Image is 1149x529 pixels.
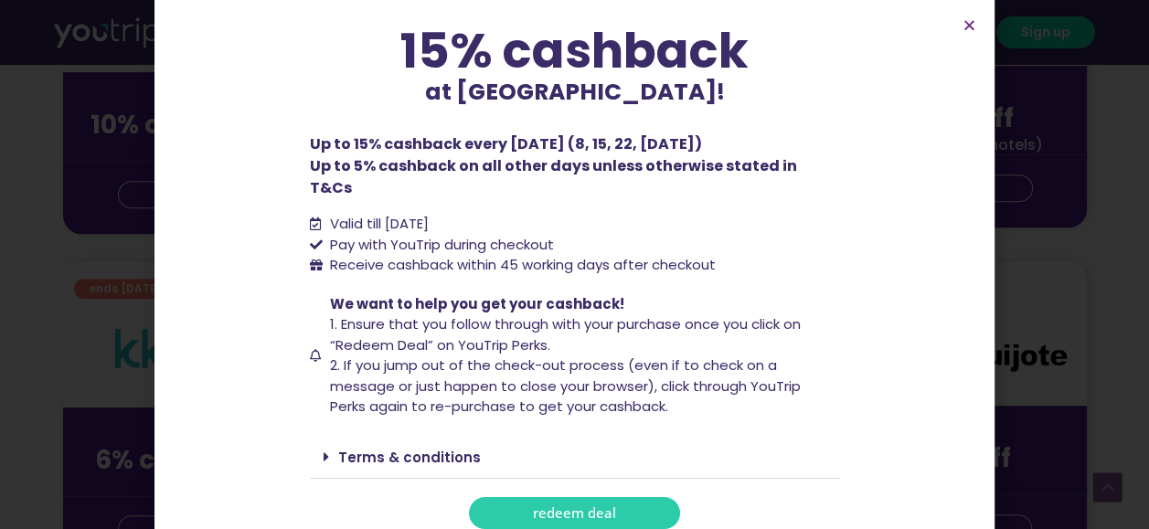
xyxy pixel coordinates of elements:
[310,133,840,199] p: Up to 15% cashback every [DATE] (8, 15, 22, [DATE]) Up to 5% cashback on all other days unless ot...
[330,294,624,313] span: We want to help you get your cashback!
[310,75,840,110] p: at [GEOGRAPHIC_DATA]!
[963,18,976,32] a: Close
[533,506,616,520] span: redeem deal
[325,255,716,276] span: Receive cashback within 45 working days after checkout
[330,355,801,416] span: 2. If you jump out of the check-out process (even if to check on a message or just happen to clos...
[338,448,481,467] a: Terms & conditions
[325,214,429,235] span: Valid till [DATE]
[330,314,801,354] span: 1. Ensure that you follow through with your purchase once you click on “Redeem Deal” on YouTrip P...
[310,26,840,75] div: 15% cashback
[310,436,840,479] div: Terms & conditions
[325,235,554,256] span: Pay with YouTrip during checkout
[469,497,680,529] a: redeem deal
